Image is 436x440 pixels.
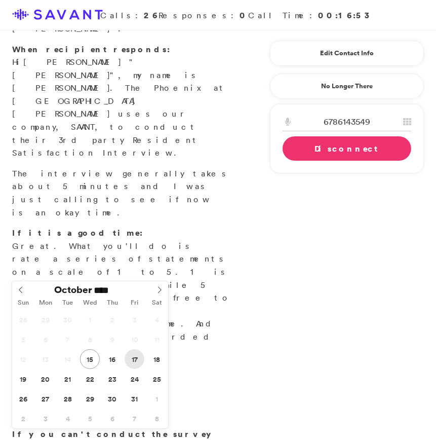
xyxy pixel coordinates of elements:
[102,310,122,329] span: October 2, 2025
[35,409,55,428] span: November 3, 2025
[283,136,411,161] a: Disconnect
[80,389,100,409] span: October 29, 2025
[12,44,170,55] strong: When recipient responds:
[35,329,55,349] span: October 6, 2025
[57,300,79,306] span: Tue
[58,389,77,409] span: October 28, 2025
[35,349,55,369] span: October 13, 2025
[102,409,122,428] span: November 6, 2025
[147,349,167,369] span: October 18, 2025
[147,310,167,329] span: October 4, 2025
[12,300,34,306] span: Sun
[12,227,143,238] strong: If it is a good time:
[147,389,167,409] span: November 1, 2025
[146,300,168,306] span: Sat
[125,329,144,349] span: October 10, 2025
[35,369,55,389] span: October 20, 2025
[58,349,77,369] span: October 14, 2025
[125,310,144,329] span: October 3, 2025
[125,409,144,428] span: November 7, 2025
[240,10,248,21] strong: 0
[35,389,55,409] span: October 27, 2025
[144,10,158,21] strong: 26
[80,349,100,369] span: October 15, 2025
[35,310,55,329] span: September 29, 2025
[92,285,129,296] input: Year
[147,409,167,428] span: November 8, 2025
[12,57,137,80] span: [PERSON_NAME] "[PERSON_NAME]"
[58,409,77,428] span: November 4, 2025
[80,369,100,389] span: October 22, 2025
[12,167,231,219] p: The interview generally takes about 5 minutes and I was just calling to see if now is an okay time.
[13,409,33,428] span: November 2, 2025
[54,285,92,295] span: October
[80,409,100,428] span: November 5, 2025
[13,389,33,409] span: October 26, 2025
[13,329,33,349] span: October 5, 2025
[13,369,33,389] span: October 19, 2025
[12,43,231,160] p: Hi , my name is [PERSON_NAME]. The Phoenix at [GEOGRAPHIC_DATA][PERSON_NAME] uses our company, SA...
[283,45,411,61] a: Edit Contact Info
[58,310,77,329] span: September 30, 2025
[13,349,33,369] span: October 12, 2025
[101,300,124,306] span: Thu
[12,227,231,370] p: Great. What you'll do is rate a series of statements on a scale of 1 to 5. 1 is the lowest score ...
[102,349,122,369] span: October 16, 2025
[58,369,77,389] span: October 21, 2025
[80,329,100,349] span: October 8, 2025
[34,300,57,306] span: Mon
[270,74,424,99] a: No Longer There
[58,329,77,349] span: October 7, 2025
[147,329,167,349] span: October 11, 2025
[125,349,144,369] span: October 17, 2025
[13,310,33,329] span: September 28, 2025
[147,369,167,389] span: October 25, 2025
[80,310,100,329] span: October 1, 2025
[318,10,373,21] strong: 00:16:53
[102,329,122,349] span: October 9, 2025
[12,10,154,33] span: [PERSON_NAME] "[PERSON_NAME]"
[102,369,122,389] span: October 23, 2025
[102,389,122,409] span: October 30, 2025
[125,389,144,409] span: October 31, 2025
[79,300,101,306] span: Wed
[124,300,146,306] span: Fri
[125,369,144,389] span: October 24, 2025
